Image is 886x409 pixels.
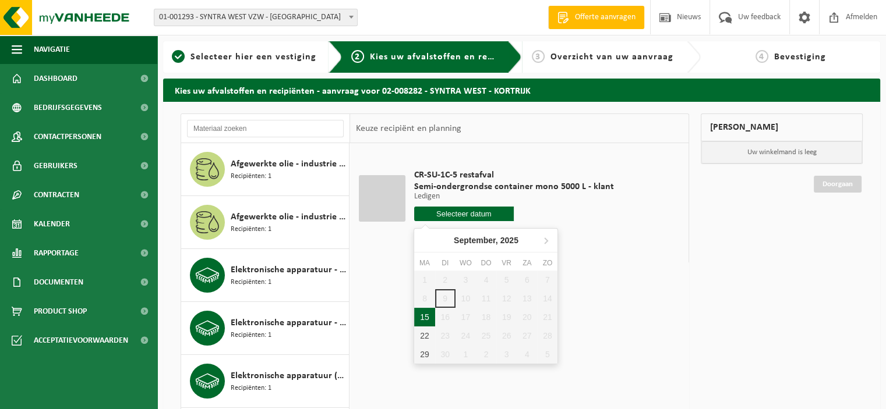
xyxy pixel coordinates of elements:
[231,277,271,288] span: Recipiënten: 1
[532,50,545,63] span: 3
[814,176,862,193] a: Doorgaan
[456,257,476,269] div: wo
[190,52,316,62] span: Selecteer hier een vestiging
[187,120,344,137] input: Materiaal zoeken
[154,9,357,26] span: 01-001293 - SYNTRA WEST VZW - SINT-MICHIELS
[231,263,346,277] span: Elektronische apparatuur - overige (OVE)
[476,257,496,269] div: do
[231,157,346,171] span: Afgewerkte olie - industrie in 200lt
[163,79,880,101] h2: Kies uw afvalstoffen en recipiënten - aanvraag voor 02-008282 - SYNTRA WEST - KORTRIJK
[34,64,77,93] span: Dashboard
[414,308,435,326] div: 15
[414,207,514,221] input: Selecteer datum
[548,6,644,29] a: Offerte aanvragen
[537,257,557,269] div: zo
[169,50,319,64] a: 1Selecteer hier een vestiging
[414,181,614,193] span: Semi-ondergrondse container mono 5000 L - klant
[181,355,350,408] button: Elektronische apparatuur (GW) groot wit (huishoudelijk) Recipiënten: 1
[414,257,435,269] div: ma
[34,268,83,297] span: Documenten
[774,52,826,62] span: Bevestiging
[370,52,530,62] span: Kies uw afvalstoffen en recipiënten
[414,169,614,181] span: CR-SU-1C-5 restafval
[350,114,467,143] div: Keuze recipiënt en planning
[500,236,518,244] i: 2025
[172,50,185,63] span: 1
[181,143,350,196] button: Afgewerkte olie - industrie in 200lt Recipiënten: 1
[701,141,862,163] p: Uw winkelmand is leeg
[414,326,435,345] div: 22
[34,35,70,64] span: Navigatie
[231,383,271,394] span: Recipiënten: 1
[34,151,77,180] span: Gebruikers
[414,193,614,201] p: Ledigen
[181,249,350,302] button: Elektronische apparatuur - overige (OVE) Recipiënten: 1
[231,369,346,383] span: Elektronische apparatuur (GW) groot wit (huishoudelijk)
[34,297,87,326] span: Product Shop
[34,326,128,355] span: Acceptatievoorwaarden
[181,196,350,249] button: Afgewerkte olie - industrie in kleinverpakking Recipiënten: 1
[34,209,70,239] span: Kalender
[181,302,350,355] button: Elektronische apparatuur - TV-monitoren (TVM) Recipiënten: 1
[34,122,101,151] span: Contactpersonen
[231,224,271,235] span: Recipiënten: 1
[351,50,364,63] span: 2
[449,231,523,250] div: September,
[34,239,79,268] span: Rapportage
[435,257,456,269] div: di
[414,345,435,364] div: 29
[231,210,346,224] span: Afgewerkte olie - industrie in kleinverpakking
[701,113,863,141] div: [PERSON_NAME]
[231,171,271,182] span: Recipiënten: 1
[34,93,102,122] span: Bedrijfsgegevens
[496,257,517,269] div: vr
[550,52,673,62] span: Overzicht van uw aanvraag
[231,330,271,341] span: Recipiënten: 1
[231,316,346,330] span: Elektronische apparatuur - TV-monitoren (TVM)
[572,12,638,23] span: Offerte aanvragen
[34,180,79,209] span: Contracten
[517,257,537,269] div: za
[756,50,768,63] span: 4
